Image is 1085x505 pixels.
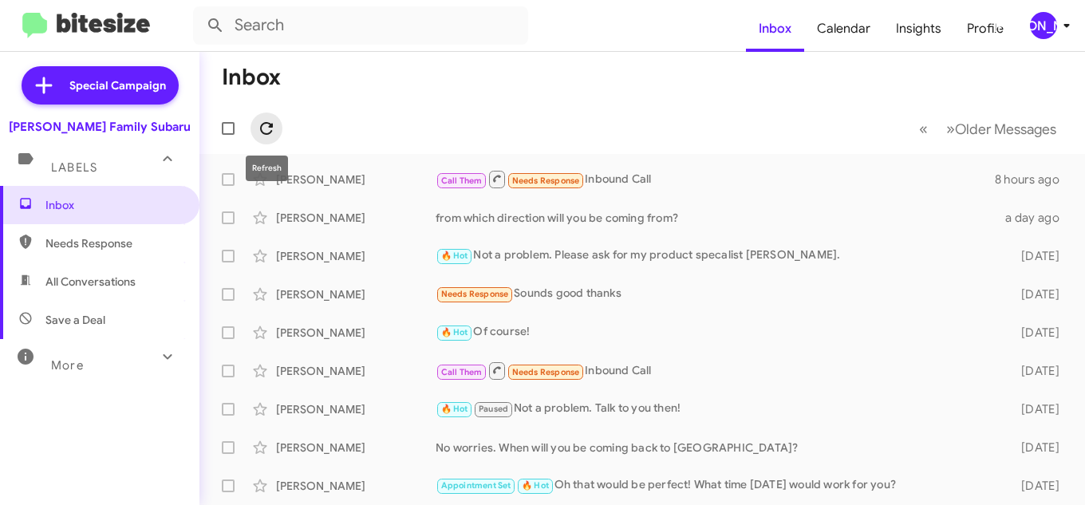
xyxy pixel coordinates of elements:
div: [PERSON_NAME] [276,210,436,226]
div: [PERSON_NAME] [276,286,436,302]
button: [PERSON_NAME] [1016,12,1067,39]
div: a day ago [1005,210,1073,226]
span: Appointment Set [441,480,511,491]
span: More [51,358,84,373]
div: [PERSON_NAME] [276,325,436,341]
div: [DATE] [1005,363,1073,379]
button: Previous [909,112,937,145]
span: Call Them [441,176,483,186]
div: Not a problem. Talk to you then! [436,400,1005,418]
span: 🔥 Hot [441,251,468,261]
div: Refresh [246,156,288,181]
div: [DATE] [1005,286,1073,302]
span: Needs Response [512,176,580,186]
div: [PERSON_NAME] [276,172,436,187]
div: Sounds good thanks [436,285,1005,303]
span: Inbox [45,197,181,213]
span: Paused [479,404,508,414]
div: Of course! [436,323,1005,341]
div: [DATE] [1005,248,1073,264]
span: Older Messages [955,120,1056,138]
nav: Page navigation example [910,112,1066,145]
span: Call Them [441,367,483,377]
span: 🔥 Hot [522,480,549,491]
div: from which direction will you be coming from? [436,210,1005,226]
div: [PERSON_NAME] [276,440,436,456]
div: [PERSON_NAME] [1030,12,1057,39]
span: All Conversations [45,274,136,290]
span: Needs Response [512,367,580,377]
div: Inbound Call [436,361,1005,381]
div: [PERSON_NAME] [276,363,436,379]
div: Oh that would be perfect! What time [DATE] would work for you? [436,476,1005,495]
h1: Inbox [222,65,281,90]
a: Insights [883,6,954,52]
button: Next [937,112,1066,145]
div: [DATE] [1005,478,1073,494]
a: Special Campaign [22,66,179,105]
a: Calendar [804,6,883,52]
div: [DATE] [1005,440,1073,456]
div: [DATE] [1005,325,1073,341]
span: 🔥 Hot [441,404,468,414]
div: [PERSON_NAME] [276,478,436,494]
div: Inbound Call [436,169,995,189]
input: Search [193,6,528,45]
span: Labels [51,160,97,175]
a: Inbox [746,6,804,52]
div: [PERSON_NAME] Family Subaru [9,119,191,135]
div: [DATE] [1005,401,1073,417]
span: Needs Response [441,289,509,299]
span: Needs Response [45,235,181,251]
div: [PERSON_NAME] [276,248,436,264]
span: « [919,119,928,139]
span: Special Campaign [69,77,166,93]
span: 🔥 Hot [441,327,468,337]
div: 8 hours ago [995,172,1072,187]
span: » [946,119,955,139]
div: [PERSON_NAME] [276,401,436,417]
div: Not a problem. Please ask for my product specalist [PERSON_NAME]. [436,247,1005,265]
span: Save a Deal [45,312,105,328]
div: No worries. When will you be coming back to [GEOGRAPHIC_DATA]? [436,440,1005,456]
a: Profile [954,6,1016,52]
